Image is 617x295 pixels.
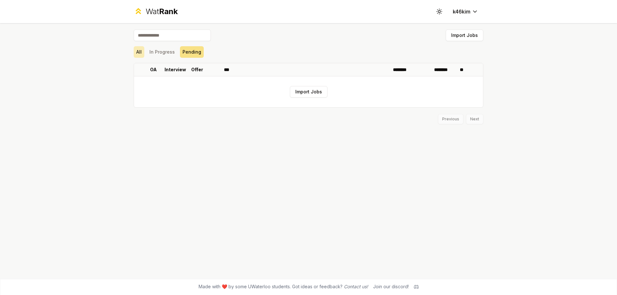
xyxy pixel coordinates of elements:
button: Import Jobs [290,86,327,98]
button: k46kim [448,6,483,17]
button: In Progress [147,46,177,58]
a: WatRank [134,6,178,17]
span: k46kim [453,8,470,15]
p: OA [150,66,157,73]
button: Import Jobs [446,30,483,41]
button: All [134,46,144,58]
p: Interview [165,66,186,73]
span: Made with ❤️ by some UWaterloo students. Got ideas or feedback? [199,283,368,290]
button: Pending [180,46,204,58]
span: Rank [159,7,178,16]
div: Join our discord! [373,283,409,290]
a: Contact us! [344,284,368,289]
div: Wat [146,6,178,17]
p: Offer [191,66,203,73]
